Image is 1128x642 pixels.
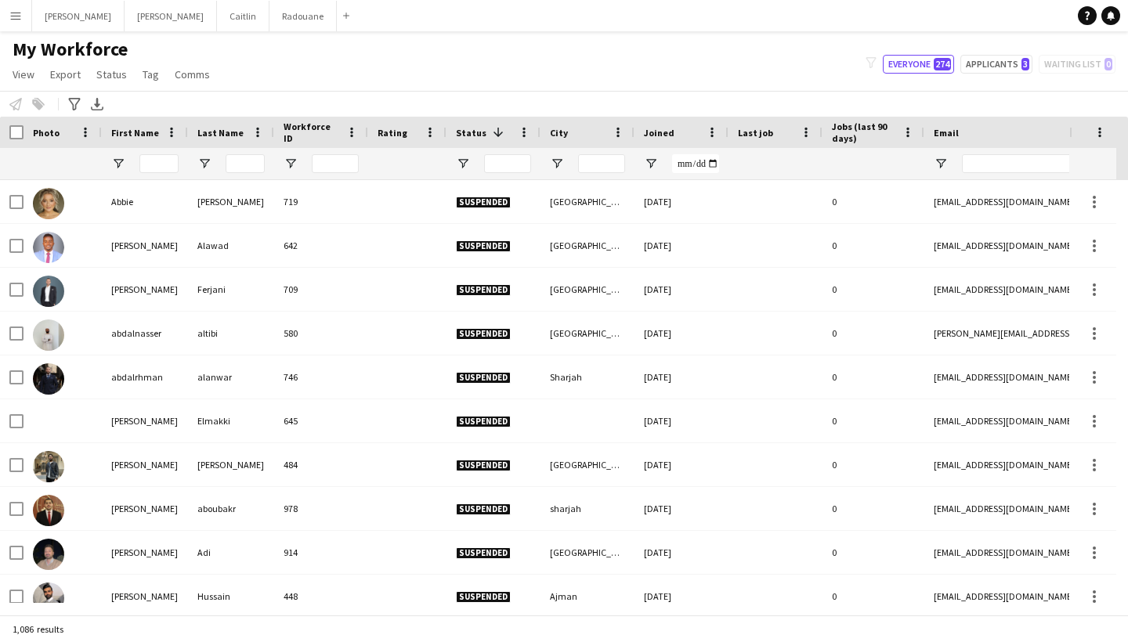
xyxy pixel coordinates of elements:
div: [DATE] [634,531,728,574]
div: 0 [822,268,924,311]
img: Abdalaziz Alawad [33,232,64,263]
div: [DATE] [634,487,728,530]
img: Abbie Fisher [33,188,64,219]
div: Alawad [188,224,274,267]
div: Sharjah [540,355,634,399]
div: 978 [274,487,368,530]
span: Suspended [456,372,511,384]
span: Suspended [456,328,511,340]
span: Suspended [456,591,511,603]
div: [PERSON_NAME] [102,224,188,267]
div: [GEOGRAPHIC_DATA] [540,268,634,311]
div: 746 [274,355,368,399]
span: Rating [378,127,407,139]
button: Radouane [269,1,337,31]
span: Status [456,127,486,139]
div: altibi [188,312,274,355]
div: [PERSON_NAME] [102,399,188,442]
span: Email [934,127,959,139]
span: Suspended [456,284,511,296]
div: Ferjani [188,268,274,311]
button: Open Filter Menu [284,157,298,171]
input: First Name Filter Input [139,154,179,173]
input: Status Filter Input [484,154,531,173]
button: Open Filter Menu [934,157,948,171]
button: Everyone274 [883,55,954,74]
a: Status [90,64,133,85]
span: Workforce ID [284,121,340,144]
button: [PERSON_NAME] [125,1,217,31]
span: Status [96,67,127,81]
button: Open Filter Menu [197,157,211,171]
div: aboubakr [188,487,274,530]
div: 719 [274,180,368,223]
button: Caitlin [217,1,269,31]
span: Suspended [456,197,511,208]
div: 0 [822,180,924,223]
span: Suspended [456,240,511,252]
div: [PERSON_NAME] [102,575,188,618]
div: Hussain [188,575,274,618]
span: Suspended [456,416,511,427]
div: 484 [274,443,368,486]
button: Open Filter Menu [644,157,658,171]
img: Abdelrahman aboubakr [33,495,64,526]
div: alanwar [188,355,274,399]
img: Abdulaziz Hussain [33,582,64,614]
span: Comms [175,67,210,81]
span: 3 [1021,58,1029,70]
input: Workforce ID Filter Input [312,154,359,173]
div: Ajman [540,575,634,618]
button: Open Filter Menu [111,157,125,171]
div: [DATE] [634,399,728,442]
div: 0 [822,312,924,355]
img: Abdul Jabbar Adi [33,539,64,570]
span: Joined [644,127,674,139]
a: Export [44,64,87,85]
span: Suspended [456,503,511,515]
app-action-btn: Export XLSX [88,95,107,114]
span: Photo [33,127,60,139]
div: [DATE] [634,443,728,486]
div: Elmakki [188,399,274,442]
div: 642 [274,224,368,267]
div: [PERSON_NAME] [102,531,188,574]
span: 274 [934,58,951,70]
div: 0 [822,399,924,442]
span: Last Name [197,127,244,139]
input: Joined Filter Input [672,154,719,173]
div: [PERSON_NAME] [102,487,188,530]
div: [DATE] [634,575,728,618]
div: [DATE] [634,224,728,267]
span: Suspended [456,547,511,559]
div: [GEOGRAPHIC_DATA] [540,531,634,574]
div: [PERSON_NAME] [188,180,274,223]
div: 0 [822,531,924,574]
div: sharjah [540,487,634,530]
input: Last Name Filter Input [226,154,265,173]
button: Open Filter Menu [550,157,564,171]
img: Abdelrahman Abbas [33,451,64,482]
span: First Name [111,127,159,139]
div: [DATE] [634,355,728,399]
app-action-btn: Advanced filters [65,95,84,114]
button: Applicants3 [960,55,1032,74]
a: Tag [136,64,165,85]
div: 0 [822,443,924,486]
div: [PERSON_NAME] [102,268,188,311]
button: Open Filter Menu [456,157,470,171]
div: 448 [274,575,368,618]
a: Comms [168,64,216,85]
a: View [6,64,41,85]
div: [PERSON_NAME] [102,443,188,486]
div: 0 [822,575,924,618]
span: View [13,67,34,81]
div: Abbie [102,180,188,223]
div: abdalrhman [102,355,188,399]
div: [DATE] [634,268,728,311]
span: Export [50,67,81,81]
img: abdalrhman alanwar [33,363,64,395]
input: City Filter Input [578,154,625,173]
div: Adi [188,531,274,574]
span: My Workforce [13,38,128,61]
